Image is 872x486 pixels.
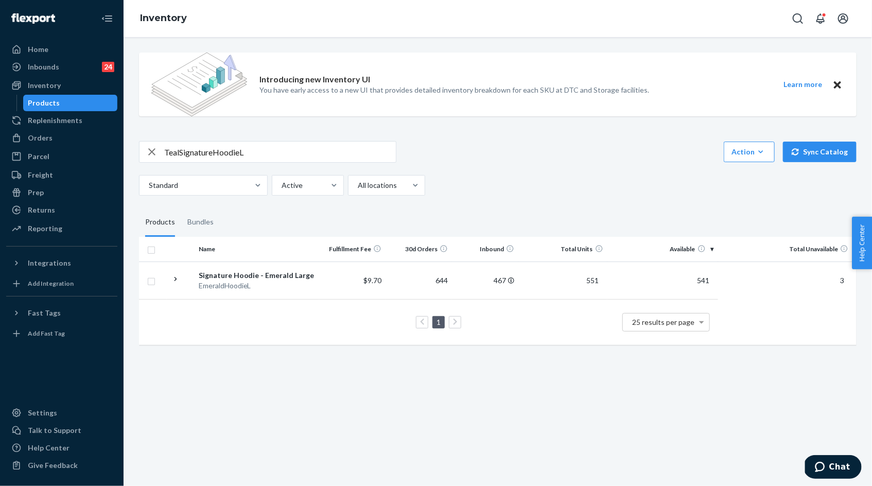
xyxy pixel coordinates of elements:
button: Close [831,78,844,91]
button: Fast Tags [6,305,117,321]
th: Total Units [518,237,607,262]
button: Talk to Support [6,422,117,439]
div: Products [28,98,60,108]
a: Reporting [6,220,117,237]
input: All locations [357,180,358,190]
button: Sync Catalog [783,142,857,162]
a: Orders [6,130,117,146]
div: Inventory [28,80,61,91]
div: Add Fast Tag [28,329,65,338]
button: Open notifications [810,8,831,29]
button: Give Feedback [6,457,117,474]
a: Inventory [140,12,187,24]
button: Open Search Box [788,8,808,29]
span: 541 [693,276,714,285]
div: Bundles [187,208,214,237]
a: Replenishments [6,112,117,129]
td: 644 [386,262,452,299]
a: Parcel [6,148,117,165]
span: $9.70 [363,276,381,285]
span: 3 [836,276,848,285]
a: Returns [6,202,117,218]
input: Search inventory by name or sku [164,142,396,162]
span: 551 [583,276,603,285]
div: Prep [28,187,44,198]
div: Reporting [28,223,62,234]
th: Name [195,237,319,262]
button: Action [724,142,775,162]
div: Home [28,44,48,55]
div: Settings [28,408,57,418]
a: Prep [6,184,117,201]
button: Integrations [6,255,117,271]
a: Inventory [6,77,117,94]
a: Settings [6,405,117,421]
div: Fast Tags [28,308,61,318]
a: Add Integration [6,275,117,292]
button: Learn more [777,78,829,91]
th: Fulfillment Fee [319,237,386,262]
td: 467 [452,262,518,299]
div: Products [145,208,175,237]
a: Products [23,95,118,111]
img: Flexport logo [11,13,55,24]
button: Open account menu [833,8,853,29]
ol: breadcrumbs [132,4,195,33]
div: Help Center [28,443,69,453]
div: 24 [102,62,114,72]
a: Freight [6,167,117,183]
div: Talk to Support [28,425,81,436]
input: Active [281,180,282,190]
button: Close Navigation [97,8,117,29]
div: Add Integration [28,279,74,288]
button: Help Center [852,217,872,269]
th: Total Unavailable [718,237,857,262]
a: Add Fast Tag [6,325,117,342]
p: You have early access to a new UI that provides detailed inventory breakdown for each SKU at DTC ... [259,85,649,95]
th: 30d Orders [386,237,452,262]
a: Help Center [6,440,117,456]
th: Inbound [452,237,518,262]
div: EmeraldHoodieL [199,281,315,291]
div: Give Feedback [28,460,78,471]
a: Page 1 is your current page [434,318,443,326]
a: Inbounds24 [6,59,117,75]
div: Freight [28,170,53,180]
div: Returns [28,205,55,215]
div: Integrations [28,258,71,268]
div: Parcel [28,151,49,162]
div: Signature Hoodie - Emerald Large [199,270,315,281]
div: Action [731,147,767,157]
p: Introducing new Inventory UI [259,74,370,85]
div: Inbounds [28,62,59,72]
th: Available [607,237,718,262]
img: new-reports-banner-icon.82668bd98b6a51aee86340f2a7b77ae3.png [151,53,247,116]
span: 25 results per page [632,318,694,326]
input: Standard [148,180,149,190]
a: Home [6,41,117,58]
div: Orders [28,133,53,143]
iframe: Opens a widget where you can chat to one of our agents [805,455,862,481]
div: Replenishments [28,115,82,126]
